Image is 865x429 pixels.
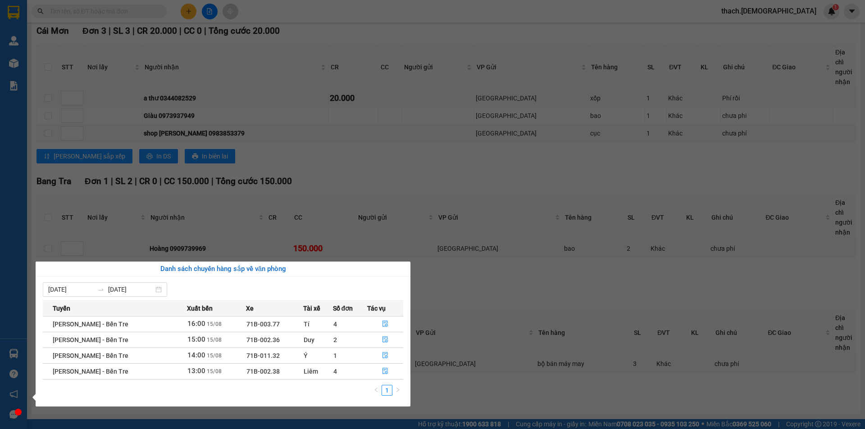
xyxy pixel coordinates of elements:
[382,336,388,343] span: file-done
[371,385,382,396] button: left
[207,352,222,359] span: 15/08
[187,367,205,375] span: 13:00
[187,335,205,343] span: 15:00
[333,368,337,375] span: 4
[53,321,128,328] span: [PERSON_NAME] - Bến Tre
[97,286,105,293] span: swap-right
[304,366,332,376] div: Liêm
[187,351,205,359] span: 14:00
[246,352,280,359] span: 71B-011.32
[53,352,128,359] span: [PERSON_NAME] - Bến Tre
[207,368,222,375] span: 15/08
[304,351,332,361] div: Ý
[246,336,280,343] span: 71B-002.36
[368,333,403,347] button: file-done
[108,284,154,294] input: Đến ngày
[368,317,403,331] button: file-done
[333,336,337,343] span: 2
[368,364,403,379] button: file-done
[246,368,280,375] span: 71B-002.38
[53,368,128,375] span: [PERSON_NAME] - Bến Tre
[333,303,353,313] span: Số đơn
[382,352,388,359] span: file-done
[373,387,379,393] span: left
[246,321,280,328] span: 71B-003.77
[371,385,382,396] li: Previous Page
[382,368,388,375] span: file-done
[48,284,94,294] input: Từ ngày
[333,352,337,359] span: 1
[367,303,386,313] span: Tác vụ
[246,303,254,313] span: Xe
[304,335,332,345] div: Duy
[382,385,392,396] li: 1
[395,387,401,393] span: right
[187,320,205,328] span: 16:00
[43,264,403,275] div: Danh sách chuyến hàng sắp về văn phòng
[53,303,70,313] span: Tuyến
[368,348,403,363] button: file-done
[207,337,222,343] span: 15/08
[304,319,332,329] div: Tí
[187,303,213,313] span: Xuất bến
[303,303,320,313] span: Tài xế
[392,385,403,396] button: right
[382,321,388,328] span: file-done
[53,336,128,343] span: [PERSON_NAME] - Bến Tre
[382,385,392,395] a: 1
[333,321,337,328] span: 4
[207,321,222,327] span: 15/08
[97,286,105,293] span: to
[392,385,403,396] li: Next Page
